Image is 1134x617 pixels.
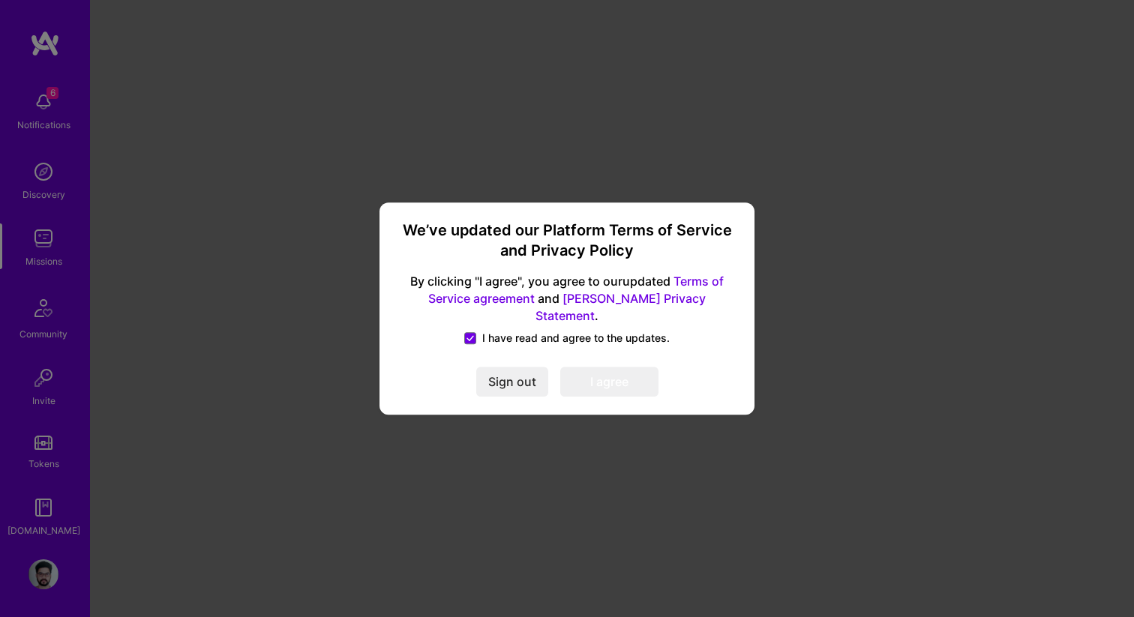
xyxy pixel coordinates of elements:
a: Terms of Service agreement [428,274,724,307]
a: [PERSON_NAME] Privacy Statement [535,291,706,323]
h3: We’ve updated our Platform Terms of Service and Privacy Policy [397,220,736,262]
button: Sign out [476,367,548,397]
span: By clicking "I agree", you agree to our updated and . [397,274,736,325]
button: I agree [560,367,658,397]
span: I have read and agree to the updates. [482,331,670,346]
